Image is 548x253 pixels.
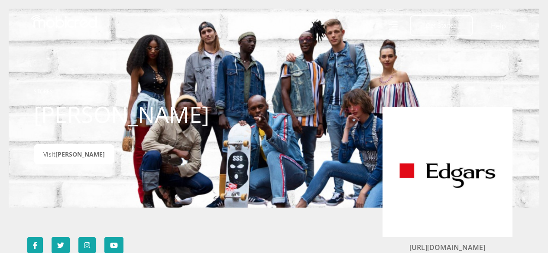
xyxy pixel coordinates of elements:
span: [PERSON_NAME] [55,150,105,158]
a: [URL][DOMAIN_NAME] [409,243,485,252]
a: Help [490,20,506,32]
img: Mobicred [31,15,97,28]
a: Visit[PERSON_NAME] [34,144,114,164]
h1: [PERSON_NAME] [34,101,227,128]
a: STORES [34,88,53,95]
button: Get Started [410,15,473,36]
img: Edgars [396,120,499,224]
